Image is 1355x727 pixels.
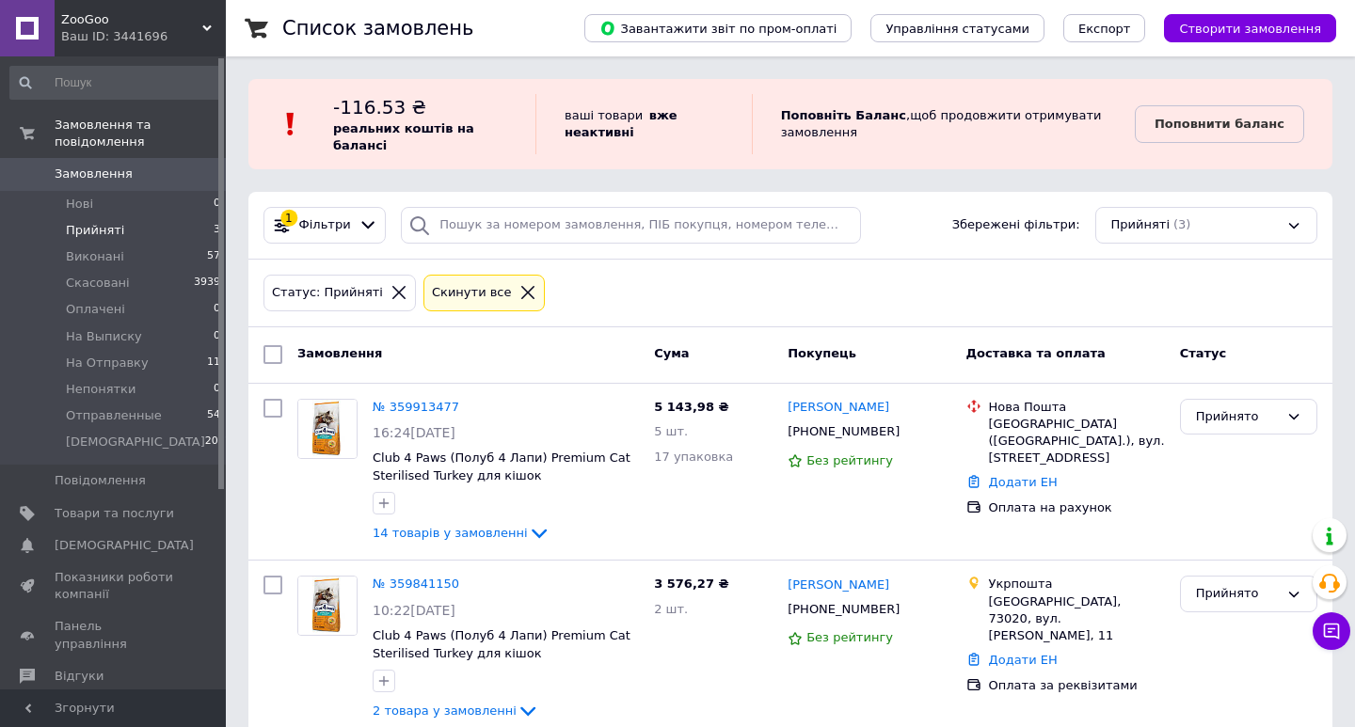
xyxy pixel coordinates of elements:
a: 14 товарів у замовленні [373,526,550,540]
div: Статус: Прийняті [268,283,387,303]
div: Укрпошта [989,576,1165,593]
b: вже неактивні [565,108,677,139]
b: Поповнити баланс [1155,117,1284,131]
span: 0 [214,328,220,345]
span: 3 576,27 ₴ [654,577,728,591]
span: [DEMOGRAPHIC_DATA] [55,537,194,554]
span: 0 [214,196,220,213]
button: Створити замовлення [1164,14,1336,42]
img: Фото товару [298,577,357,635]
span: -116.53 ₴ [333,96,426,119]
span: (3) [1173,217,1190,231]
span: [DEMOGRAPHIC_DATA] [66,434,205,450]
div: Оплата на рахунок [989,499,1165,516]
span: Завантажити звіт по пром-оплаті [599,20,837,37]
a: 2 товара у замовленні [373,703,539,718]
span: Створити замовлення [1179,22,1321,36]
span: 11 [207,355,220,371]
span: 0 [214,381,220,398]
span: 57 [207,248,220,265]
a: Club 4 Paws (Полуб 4 Лапи) Premium Cat Sterilised Turkey для кішок стерилізованих індичка 14 кг [373,450,630,499]
span: Збережені фільтри: [952,216,1080,234]
span: Фільтри [299,216,351,234]
span: Cума [654,346,689,360]
span: Замовлення [297,346,382,360]
button: Чат з покупцем [1313,612,1350,650]
span: 20113 [205,434,238,450]
div: Ваш ID: 3441696 [61,28,226,45]
span: Отправленные [66,407,162,424]
span: Без рейтингу [806,453,893,467]
span: Замовлення [55,166,133,182]
div: [PHONE_NUMBER] [784,419,903,444]
span: Доставка та оплата [966,346,1106,360]
span: Без рейтингу [806,630,893,644]
b: реальних коштів на балансі [333,121,474,152]
a: [PERSON_NAME] [788,577,889,594]
span: 3 [214,222,220,239]
a: Club 4 Paws (Полуб 4 Лапи) Premium Cat Sterilised Turkey для кішок стерилізованих індичка 14 кг [373,628,630,677]
span: 14 товарів у замовленні [373,526,528,540]
span: Статус [1180,346,1227,360]
input: Пошук [9,66,222,100]
div: [GEOGRAPHIC_DATA] ([GEOGRAPHIC_DATA].), вул. [STREET_ADDRESS] [989,416,1165,467]
span: На Выписку [66,328,142,345]
span: Оплачені [66,301,125,318]
span: Нові [66,196,93,213]
a: [PERSON_NAME] [788,399,889,417]
a: Створити замовлення [1145,21,1336,35]
button: Завантажити звіт по пром-оплаті [584,14,852,42]
div: Прийнято [1196,407,1279,427]
span: Управління статусами [885,22,1029,36]
span: На Отправку [66,355,149,371]
span: 5 143,98 ₴ [654,400,728,414]
span: Відгуки [55,668,104,685]
div: Нова Пошта [989,399,1165,416]
div: ваші товари [535,94,752,154]
button: Управління статусами [870,14,1044,42]
span: 0 [214,301,220,318]
span: 10:22[DATE] [373,603,455,618]
div: 1 [280,210,297,227]
a: Поповнити баланс [1135,105,1304,143]
input: Пошук за номером замовлення, ПІБ покупця, номером телефону, Email, номером накладної [401,207,861,244]
div: Cкинути все [428,283,516,303]
a: Фото товару [297,399,358,459]
a: Додати ЕН [989,653,1058,667]
div: Оплата за реквізитами [989,677,1165,694]
span: Панель управління [55,618,174,652]
div: Прийнято [1196,584,1279,604]
span: Скасовані [66,275,130,292]
img: Фото товару [298,400,357,458]
div: [PHONE_NUMBER] [784,597,903,622]
a: № 359913477 [373,400,459,414]
div: [GEOGRAPHIC_DATA], 73020, вул. [PERSON_NAME], 11 [989,593,1165,645]
span: Повідомлення [55,472,146,489]
a: Фото товару [297,576,358,636]
img: :exclamation: [277,110,305,138]
span: 54 [207,407,220,424]
span: 5 шт. [654,424,688,438]
span: 16:24[DATE] [373,425,455,440]
span: Товари та послуги [55,505,174,522]
span: ZooGoo [61,11,202,28]
a: № 359841150 [373,577,459,591]
span: Замовлення та повідомлення [55,117,226,150]
span: Покупець [788,346,856,360]
span: 2 шт. [654,602,688,616]
button: Експорт [1063,14,1146,42]
span: 17 упаковка [654,450,733,464]
span: Виконані [66,248,124,265]
a: Додати ЕН [989,475,1058,489]
h1: Список замовлень [282,17,473,40]
span: 3939 [194,275,220,292]
span: Прийняті [1111,216,1170,234]
span: Прийняті [66,222,124,239]
span: 2 товара у замовленні [373,703,517,718]
span: Показники роботи компанії [55,569,174,603]
b: Поповніть Баланс [781,108,906,122]
span: Експорт [1078,22,1131,36]
div: , щоб продовжити отримувати замовлення [752,94,1135,154]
